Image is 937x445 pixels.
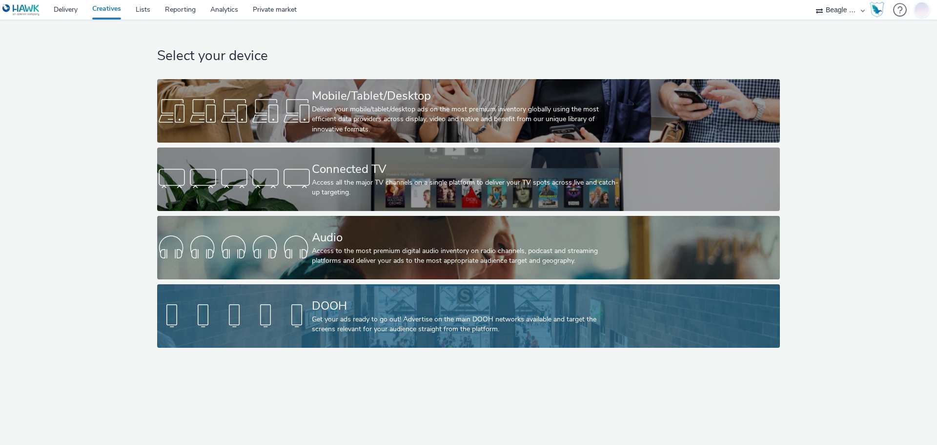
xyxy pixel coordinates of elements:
[870,2,888,18] a: Hawk Academy
[2,4,40,16] img: undefined Logo
[312,105,621,134] div: Deliver your mobile/tablet/desktop ads on the most premium inventory globally using the most effi...
[915,0,929,19] img: Jonas Bruzga
[157,284,779,348] a: DOOHGet your ads ready to go out! Advertise on the main DOOH networks available and target the sc...
[157,47,779,65] h1: Select your device
[157,148,779,211] a: Connected TVAccess all the major TV channels on a single platform to deliver your TV spots across...
[157,79,779,143] a: Mobile/Tablet/DesktopDeliver your mobile/tablet/desktop ads on the most premium inventory globall...
[870,2,884,18] img: Hawk Academy
[312,178,621,198] div: Access all the major TV channels on a single platform to deliver your TV spots across live and ca...
[312,297,621,315] div: DOOH
[312,229,621,246] div: Audio
[312,87,621,105] div: Mobile/Tablet/Desktop
[312,315,621,335] div: Get your ads ready to go out! Advertise on the main DOOH networks available and target the screen...
[312,246,621,266] div: Access to the most premium digital audio inventory on radio channels, podcast and streaming platf...
[312,161,621,178] div: Connected TV
[157,216,779,279] a: AudioAccess to the most premium digital audio inventory on radio channels, podcast and streaming ...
